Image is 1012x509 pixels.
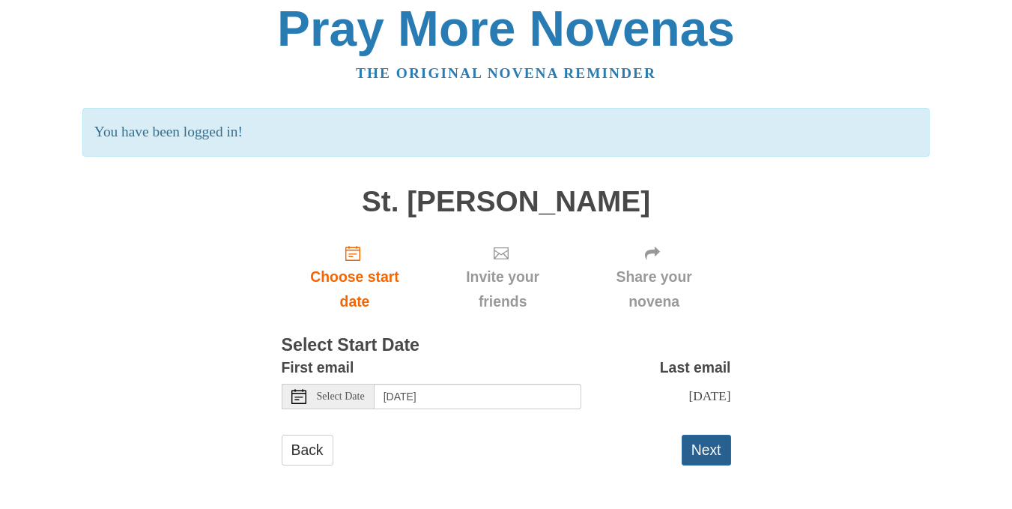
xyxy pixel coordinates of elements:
[297,265,413,314] span: Choose start date
[428,232,577,322] div: Click "Next" to confirm your start date first.
[660,355,731,380] label: Last email
[317,391,365,402] span: Select Date
[593,265,716,314] span: Share your novena
[375,384,581,409] input: Use the arrow keys to pick a date
[443,265,562,314] span: Invite your friends
[277,1,735,56] a: Pray More Novenas
[688,388,730,403] span: [DATE]
[282,232,428,322] a: Choose start date
[282,435,333,466] a: Back
[356,65,656,81] a: The original novena reminder
[82,108,930,157] p: You have been logged in!
[578,232,731,322] div: Click "Next" to confirm your start date first.
[682,435,731,466] button: Next
[282,355,354,380] label: First email
[282,336,731,355] h3: Select Start Date
[282,186,731,218] h1: St. [PERSON_NAME]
